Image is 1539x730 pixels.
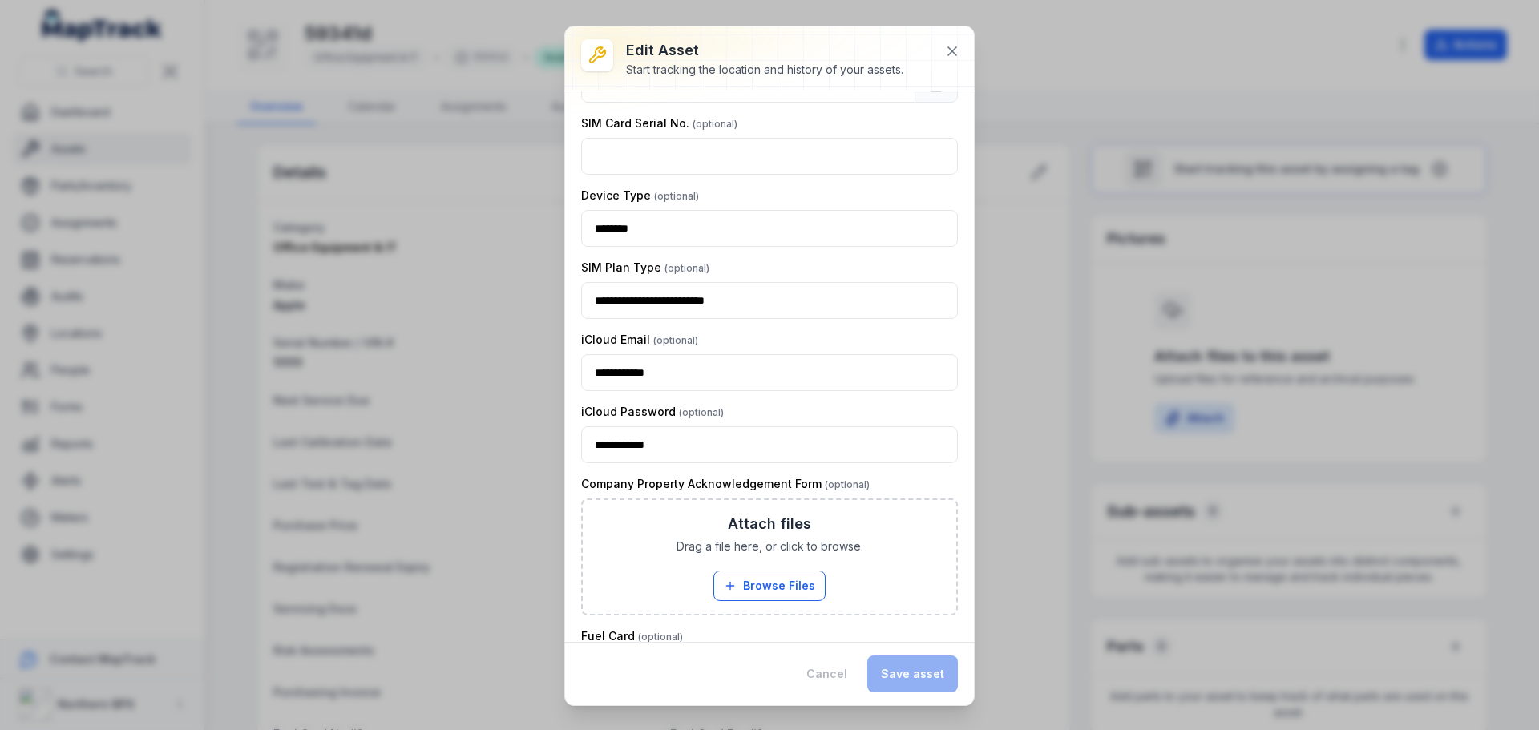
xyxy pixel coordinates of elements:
label: iCloud Password [581,404,724,420]
h3: Edit asset [626,39,903,62]
button: Browse Files [713,571,826,601]
label: SIM Plan Type [581,260,709,276]
h3: Attach files [728,513,811,535]
label: Fuel Card [581,628,683,644]
label: iCloud Email [581,332,698,348]
label: SIM Card Serial No. [581,115,737,131]
label: Company Property Acknowledgement Form [581,476,870,492]
div: Start tracking the location and history of your assets. [626,62,903,78]
label: Device Type [581,188,699,204]
span: Drag a file here, or click to browse. [677,538,863,555]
